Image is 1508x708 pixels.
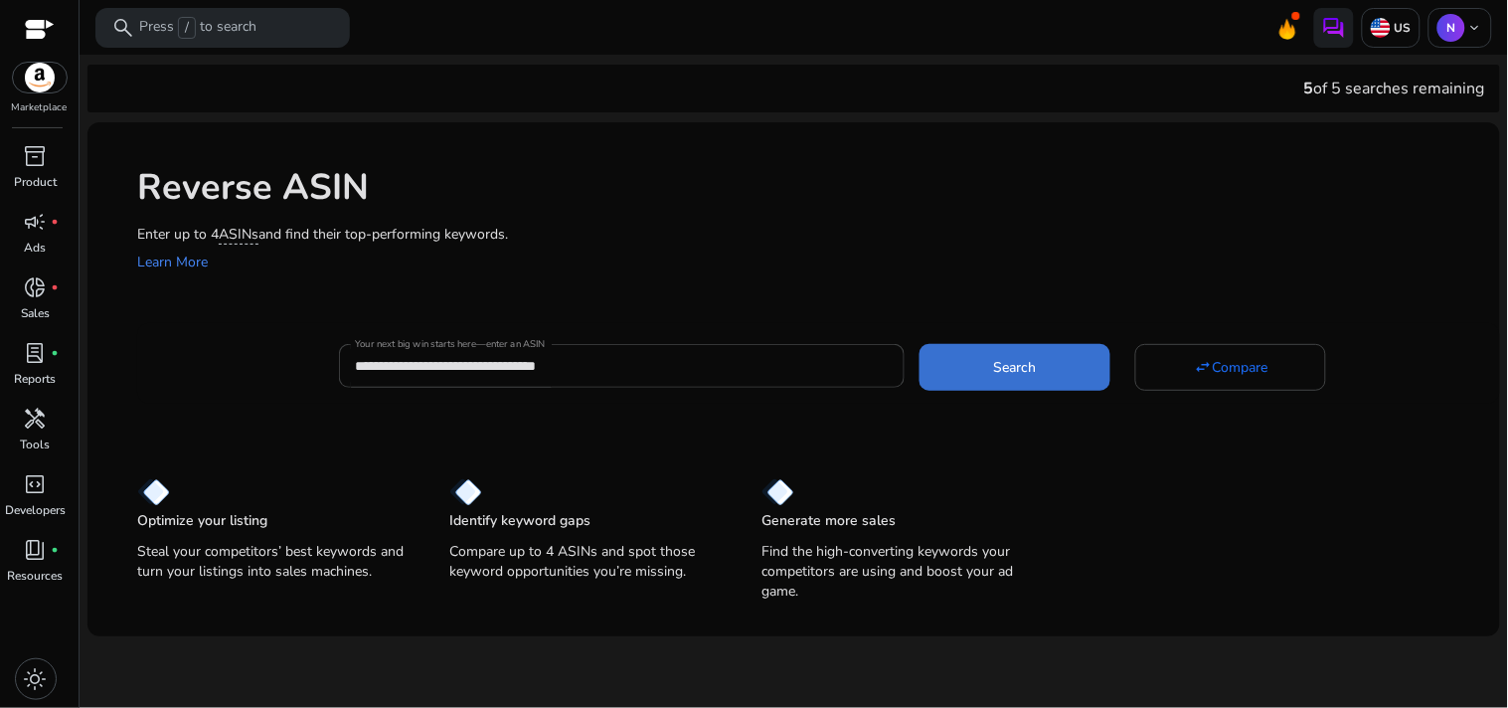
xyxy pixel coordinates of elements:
img: diamond.svg [137,478,170,506]
p: Identify keyword gaps [449,511,590,531]
span: 5 [1304,78,1314,99]
p: Press to search [139,17,256,39]
p: Optimize your listing [137,511,267,531]
span: fiber_manual_record [52,349,60,357]
p: Generate more sales [761,511,896,531]
p: Compare up to 4 ASINs and spot those keyword opportunities you’re missing. [449,542,722,582]
span: search [111,16,135,40]
span: Search [994,357,1037,378]
a: Learn More [137,253,208,271]
span: donut_small [24,275,48,299]
p: Developers [5,501,66,519]
p: Sales [21,304,50,322]
p: Enter up to 4 and find their top-performing keywords. [137,224,1480,245]
span: fiber_manual_record [52,218,60,226]
p: Reports [15,370,57,388]
div: of 5 searches remaining [1304,77,1485,100]
p: Product [14,173,57,191]
p: N [1437,14,1465,42]
span: light_mode [24,667,48,691]
span: book_4 [24,538,48,562]
img: diamond.svg [449,478,482,506]
p: Steal your competitors’ best keywords and turn your listings into sales machines. [137,542,410,582]
button: Search [920,344,1110,390]
span: fiber_manual_record [52,283,60,291]
span: keyboard_arrow_down [1467,20,1483,36]
span: code_blocks [24,472,48,496]
p: Tools [21,436,51,453]
span: Compare [1212,357,1267,378]
span: campaign [24,210,48,234]
span: / [178,17,196,39]
span: handyman [24,407,48,431]
span: ASINs [219,225,258,245]
mat-icon: swap_horiz [1194,358,1212,376]
span: lab_profile [24,341,48,365]
span: inventory_2 [24,144,48,168]
img: us.svg [1371,18,1391,38]
p: Marketplace [12,100,68,115]
p: Resources [8,567,64,585]
h1: Reverse ASIN [137,166,1480,209]
button: Compare [1135,344,1326,390]
p: Ads [25,239,47,257]
mat-label: Your next big win starts here—enter an ASIN [355,337,545,351]
img: amazon.svg [13,63,67,92]
span: fiber_manual_record [52,546,60,554]
p: US [1391,20,1412,36]
img: diamond.svg [761,478,794,506]
p: Find the high-converting keywords your competitors are using and boost your ad game. [761,542,1034,602]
